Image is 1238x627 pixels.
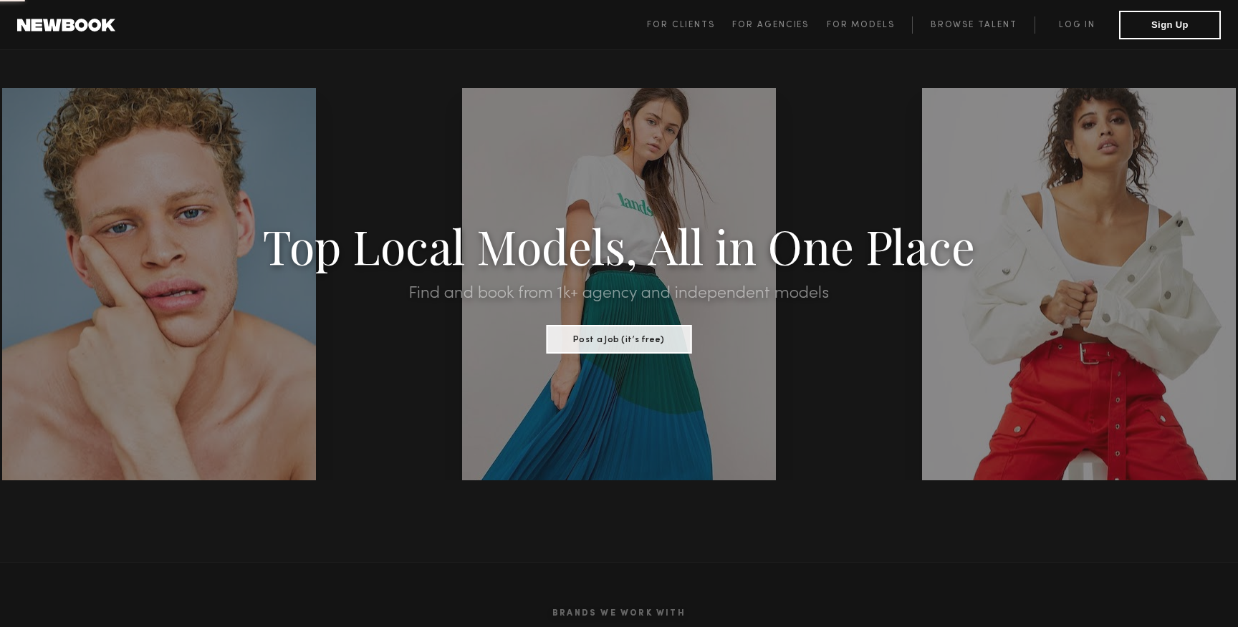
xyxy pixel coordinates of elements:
a: For Agencies [732,16,826,34]
a: For Models [827,16,913,34]
button: Sign Up [1119,11,1221,39]
a: For Clients [647,16,732,34]
h1: Top Local Models, All in One Place [93,223,1146,268]
a: Browse Talent [912,16,1035,34]
span: For Clients [647,21,715,29]
h2: Find and book from 1k+ agency and independent models [93,285,1146,302]
a: Post a Job (it’s free) [546,330,691,346]
span: For Models [827,21,895,29]
a: Log in [1035,16,1119,34]
span: For Agencies [732,21,809,29]
button: Post a Job (it’s free) [546,325,691,354]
